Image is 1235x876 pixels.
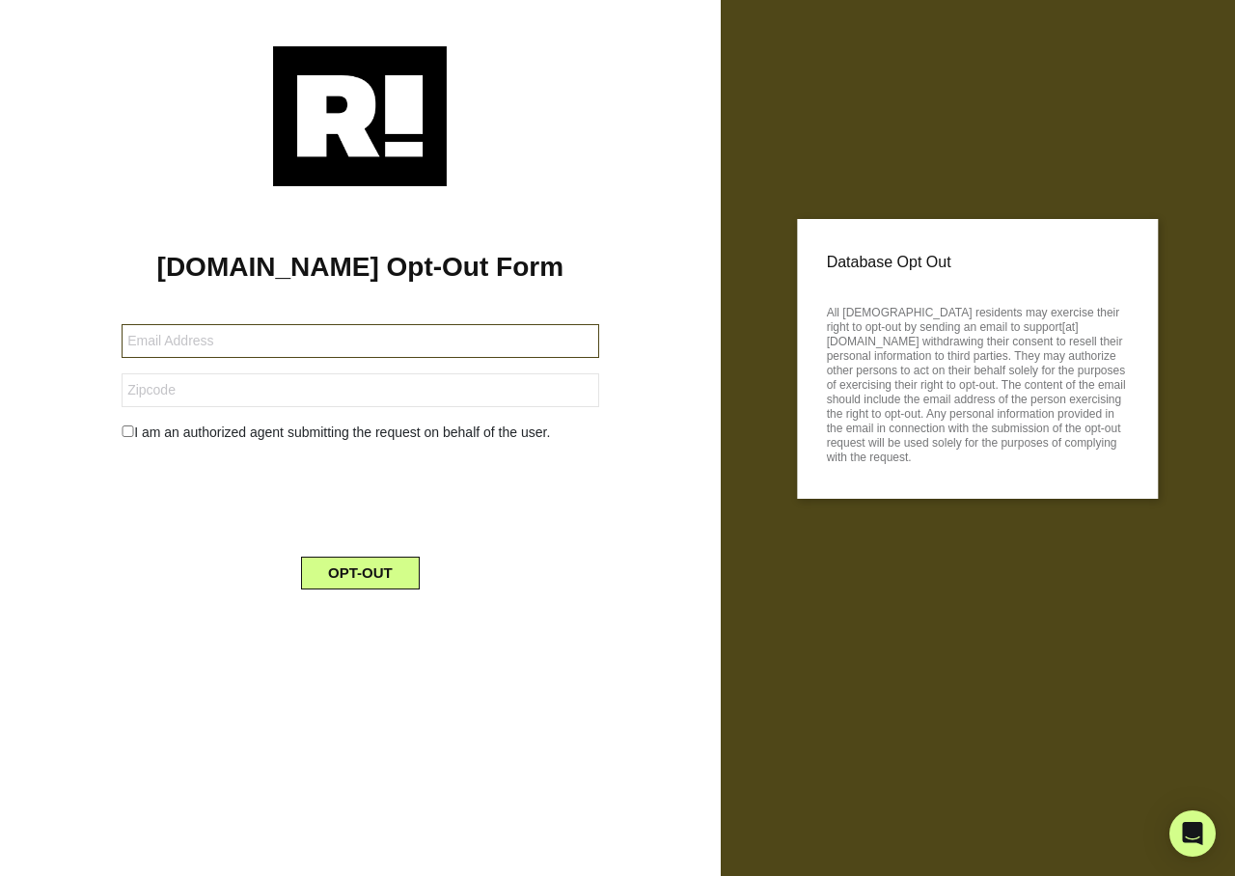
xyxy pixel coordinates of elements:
img: Retention.com [273,46,447,186]
div: Open Intercom Messenger [1169,810,1216,857]
iframe: reCAPTCHA [213,458,507,534]
h1: [DOMAIN_NAME] Opt-Out Form [29,251,692,284]
input: Zipcode [122,373,598,407]
div: I am an authorized agent submitting the request on behalf of the user. [107,423,613,443]
button: OPT-OUT [301,557,420,589]
p: Database Opt Out [827,248,1129,277]
input: Email Address [122,324,598,358]
p: All [DEMOGRAPHIC_DATA] residents may exercise their right to opt-out by sending an email to suppo... [827,300,1129,465]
